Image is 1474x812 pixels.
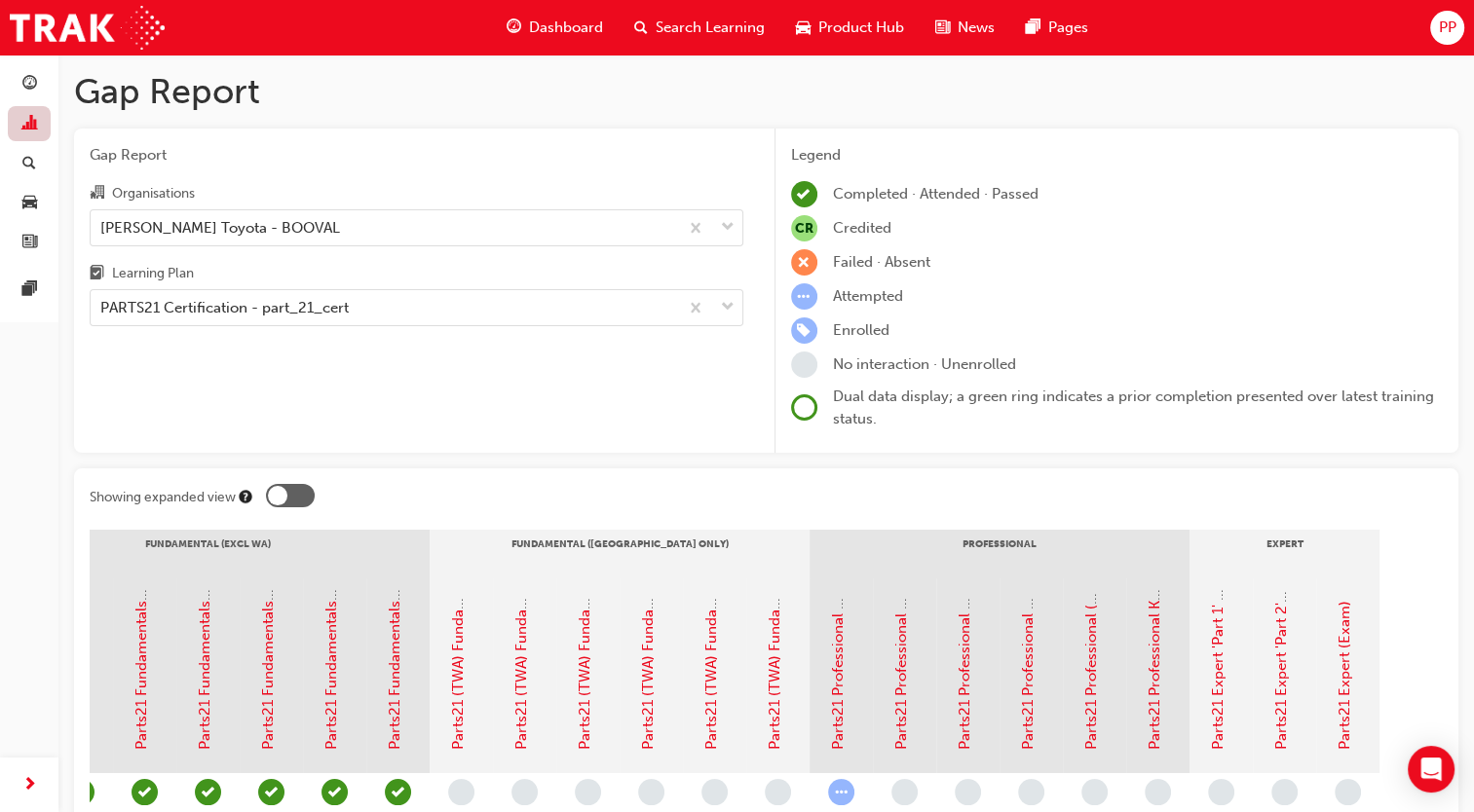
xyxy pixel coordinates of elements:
span: News [958,17,995,39]
span: chart-icon [22,116,37,133]
span: learningRecordVerb_COMPLETE-icon [791,181,817,207]
span: Attempted [833,287,903,305]
div: Fundamental ([GEOGRAPHIC_DATA] only) [430,530,810,578]
span: learningRecordVerb_NONE-icon [765,779,791,805]
span: Failed · Absent [833,253,930,271]
a: news-iconNews [920,8,1010,48]
span: learningplan-icon [90,266,104,283]
span: down-icon [721,295,735,320]
div: Tooltip anchor [237,488,254,505]
span: learningRecordVerb_PASS-icon [321,779,348,805]
span: guage-icon [22,76,37,93]
div: Showing expanded view [90,488,236,507]
span: learningRecordVerb_ENROLL-icon [791,317,817,344]
span: learningRecordVerb_NONE-icon [955,779,981,805]
div: PARTS21 Certification - part_21_cert [100,297,349,319]
span: Dashboard [529,17,603,39]
span: learningRecordVerb_ATTEMPT-icon [791,283,817,310]
a: Parts21 Professional (Exam) [1082,562,1100,750]
img: Trak [10,6,165,50]
div: [PERSON_NAME] Toyota - BOOVAL [100,216,340,239]
span: pages-icon [22,281,37,299]
span: learningRecordVerb_NONE-icon [1018,779,1044,805]
span: Dual data display; a green ring indicates a prior completion presented over latest training status. [833,388,1434,427]
span: null-icon [791,215,817,241]
span: learningRecordVerb_NONE-icon [638,779,664,805]
div: Legend [791,144,1444,166]
span: learningRecordVerb_NONE-icon [1335,779,1361,805]
span: PP [1438,17,1455,39]
div: Learning Plan [112,264,194,283]
span: guage-icon [507,16,521,40]
span: Search Learning [656,17,765,39]
span: learningRecordVerb_COMPLETE-icon [195,779,221,805]
span: learningRecordVerb_NONE-icon [1208,779,1234,805]
span: Credited [833,219,891,237]
span: learningRecordVerb_PASS-icon [258,779,284,805]
span: news-icon [22,234,37,251]
div: Open Intercom Messenger [1408,746,1455,793]
div: Organisations [112,184,195,203]
h1: Gap Report [74,70,1458,113]
span: down-icon [721,215,735,240]
span: learningRecordVerb_NONE-icon [1271,779,1298,805]
span: search-icon [634,16,648,40]
span: learningRecordVerb_NONE-icon [1081,779,1108,805]
span: learningRecordVerb_FAIL-icon [791,249,817,276]
span: learningRecordVerb_NONE-icon [701,779,728,805]
span: search-icon [22,155,36,172]
span: learningRecordVerb_NONE-icon [448,779,474,805]
span: Pages [1048,17,1088,39]
span: Completed · Attended · Passed [833,185,1039,203]
span: car-icon [22,195,37,212]
button: PP [1430,11,1464,45]
a: pages-iconPages [1010,8,1104,48]
span: learningRecordVerb_NONE-icon [891,779,918,805]
span: car-icon [796,16,811,40]
div: Professional [810,530,1190,578]
span: learningRecordVerb_ATTEMPT-icon [828,779,854,805]
span: learningRecordVerb_NONE-icon [511,779,538,805]
a: Parts21 Expert 'Part 1' - Introduction [1209,506,1227,750]
span: Enrolled [833,321,889,339]
a: search-iconSearch Learning [619,8,780,48]
span: organisation-icon [90,185,104,203]
span: pages-icon [1026,16,1040,40]
span: learningRecordVerb_NONE-icon [575,779,601,805]
div: Expert [1190,530,1380,578]
span: next-icon [22,773,37,797]
a: guage-iconDashboard [491,8,619,48]
span: Product Hub [818,17,904,39]
span: No interaction · Unenrolled [833,355,1016,373]
span: learningRecordVerb_NONE-icon [791,351,817,378]
a: car-iconProduct Hub [780,8,920,48]
span: Gap Report [90,144,743,166]
span: learningRecordVerb_NONE-icon [1145,779,1171,805]
span: learningRecordVerb_COMPLETE-icon [132,779,158,805]
a: Parts21 Expert (Exam) [1336,601,1353,750]
span: learningRecordVerb_COMPLETE-icon [385,779,411,805]
span: news-icon [935,16,950,40]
